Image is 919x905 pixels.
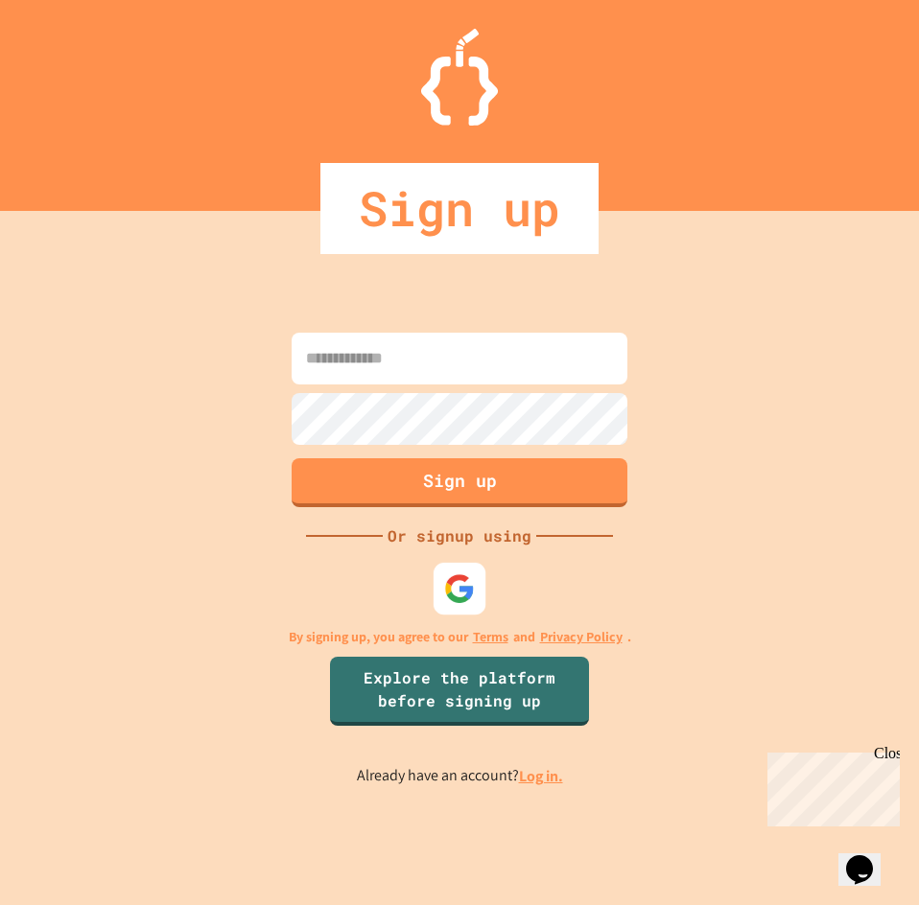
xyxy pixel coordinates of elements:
[519,766,563,786] a: Log in.
[760,745,900,826] iframe: chat widget
[838,828,900,886] iframe: chat widget
[330,657,589,726] a: Explore the platform before signing up
[444,573,476,605] img: google-icon.svg
[473,627,508,647] a: Terms
[292,458,627,507] button: Sign up
[540,627,623,647] a: Privacy Policy
[357,764,563,788] p: Already have an account?
[8,8,132,122] div: Chat with us now!Close
[421,29,498,126] img: Logo.svg
[383,524,536,547] div: Or signup using
[320,163,599,254] div: Sign up
[289,627,631,647] p: By signing up, you agree to our and .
